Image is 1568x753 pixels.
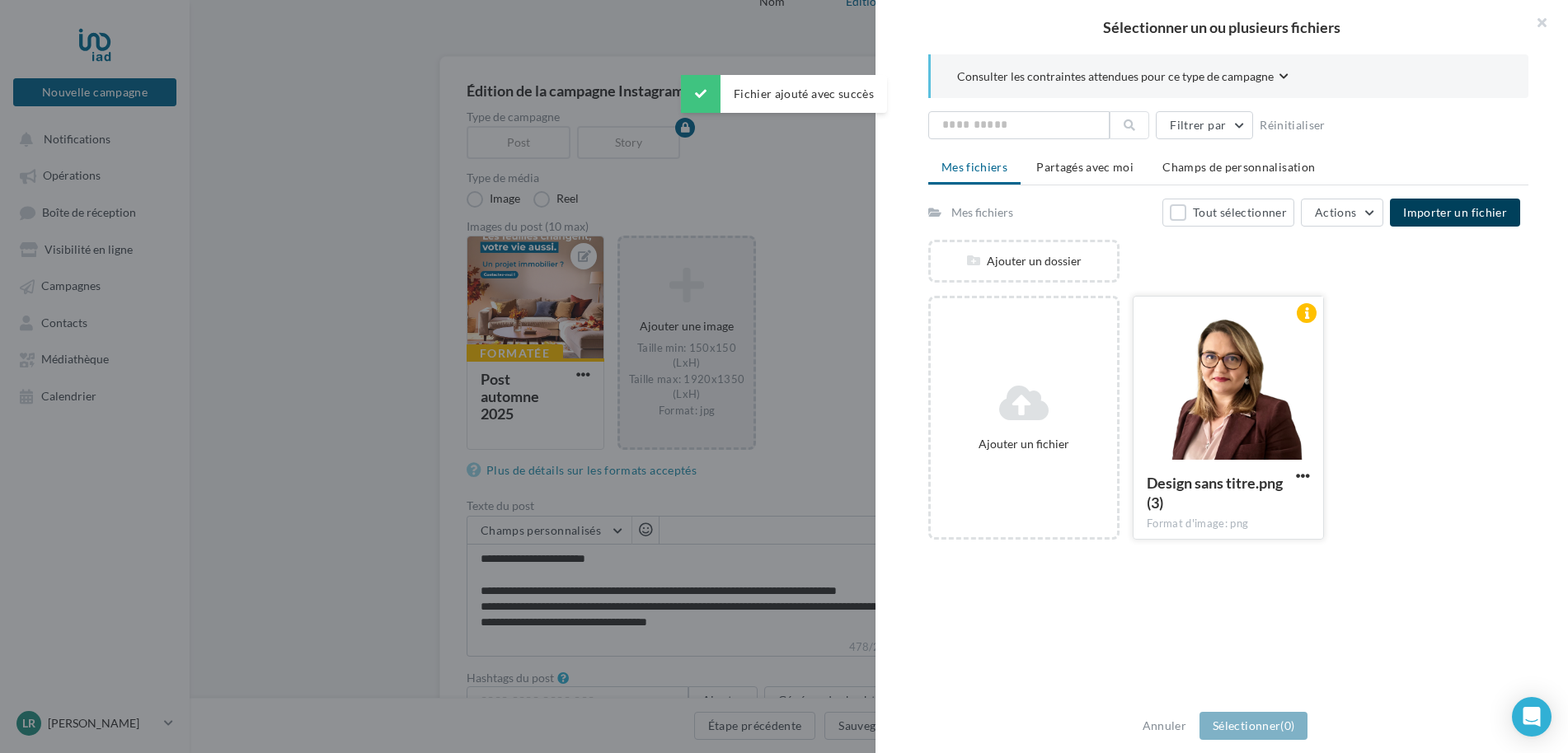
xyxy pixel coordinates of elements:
[941,160,1007,174] span: Mes fichiers
[1136,716,1193,736] button: Annuler
[937,436,1110,452] div: Ajouter un fichier
[1390,199,1520,227] button: Importer un fichier
[1301,199,1383,227] button: Actions
[931,253,1117,269] div: Ajouter un dossier
[681,75,887,113] div: Fichier ajouté avec succès
[1315,205,1356,219] span: Actions
[1036,160,1134,174] span: Partagés avec moi
[1280,718,1294,732] span: (0)
[1199,712,1307,740] button: Sélectionner(0)
[1403,205,1507,219] span: Importer un fichier
[1512,697,1552,737] div: Open Intercom Messenger
[902,20,1542,35] h2: Sélectionner un ou plusieurs fichiers
[957,68,1289,88] button: Consulter les contraintes attendues pour ce type de campagne
[957,68,1274,85] span: Consulter les contraintes attendues pour ce type de campagne
[1162,199,1294,227] button: Tout sélectionner
[1253,115,1332,135] button: Réinitialiser
[1156,111,1253,139] button: Filtrer par
[1147,474,1283,512] span: Design sans titre.png (3)
[951,204,1013,221] div: Mes fichiers
[1147,517,1310,531] div: Format d'image: png
[1162,160,1315,174] span: Champs de personnalisation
